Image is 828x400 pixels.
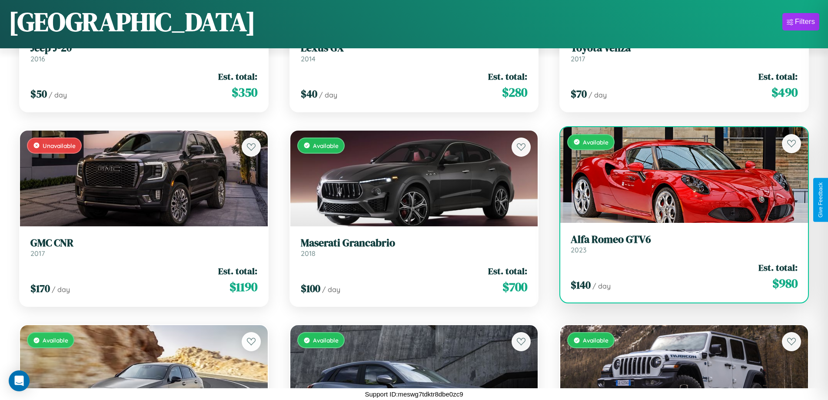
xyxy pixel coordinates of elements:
span: Est. total: [488,265,527,277]
span: / day [49,91,67,99]
span: Available [583,138,609,146]
a: Toyota Venza2017 [571,42,798,63]
h3: Toyota Venza [571,42,798,54]
span: Available [583,336,609,344]
span: $ 170 [30,281,50,296]
span: / day [589,91,607,99]
span: 2023 [571,245,586,254]
span: $ 350 [232,84,257,101]
span: / day [52,285,70,294]
a: GMC CNR2017 [30,237,257,258]
span: / day [322,285,340,294]
span: Est. total: [758,70,798,83]
span: $ 490 [771,84,798,101]
span: $ 40 [301,87,317,101]
span: $ 280 [502,84,527,101]
span: $ 100 [301,281,320,296]
a: Alfa Romeo GTV62023 [571,233,798,255]
h3: Maserati Grancabrio [301,237,528,249]
div: Open Intercom Messenger [9,370,30,391]
span: 2014 [301,54,316,63]
h3: Lexus GX [301,42,528,54]
span: $ 980 [772,275,798,292]
div: Filters [795,17,815,26]
span: $ 70 [571,87,587,101]
span: $ 50 [30,87,47,101]
button: Filters [782,13,819,30]
h3: Jeep J-20 [30,42,257,54]
span: $ 700 [502,278,527,296]
span: Unavailable [43,142,76,149]
span: Est. total: [488,70,527,83]
span: $ 1190 [229,278,257,296]
span: Est. total: [218,70,257,83]
span: / day [592,282,611,290]
span: 2017 [30,249,45,258]
a: Maserati Grancabrio2018 [301,237,528,258]
span: Available [313,142,339,149]
h3: Alfa Romeo GTV6 [571,233,798,246]
span: Available [43,336,68,344]
span: 2016 [30,54,45,63]
a: Lexus GX2014 [301,42,528,63]
span: Available [313,336,339,344]
span: / day [319,91,337,99]
h1: [GEOGRAPHIC_DATA] [9,4,256,40]
p: Support ID: meswg7tdktr8dbe0zc9 [365,388,463,400]
div: Give Feedback [818,182,824,218]
h3: GMC CNR [30,237,257,249]
span: $ 140 [571,278,591,292]
span: 2017 [571,54,585,63]
a: Jeep J-202016 [30,42,257,63]
span: 2018 [301,249,316,258]
span: Est. total: [218,265,257,277]
span: Est. total: [758,261,798,274]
